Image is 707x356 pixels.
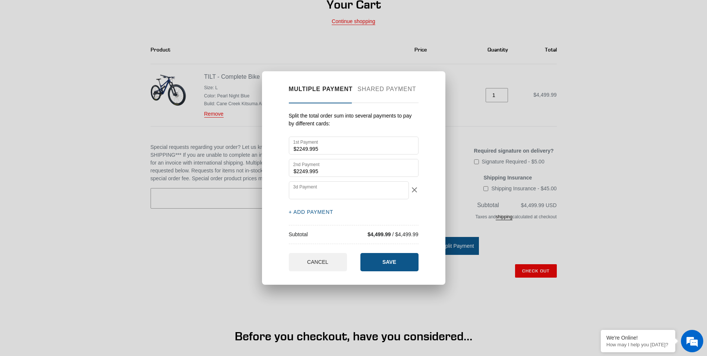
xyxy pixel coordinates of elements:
span: $4,499.99 [367,231,391,237]
textarea: Type your message and hit 'Enter' [4,204,142,230]
button: CANCEL [289,253,347,271]
label: 1st Payment [293,139,318,146]
button: SAVE [360,253,419,271]
button: Shared payment [356,85,419,103]
label: 2nd Payment [293,161,320,168]
div: Chat with us now [50,42,136,51]
div: Navigation go back [8,41,19,52]
label: 3d Payment [293,184,317,190]
span: $4,499.99 [395,231,418,237]
div: We're Online! [606,335,670,341]
button: Multiple payment [289,85,352,103]
img: d_696896380_company_1647369064580_696896380 [24,37,42,56]
button: + ADD PAYMENT [289,208,333,216]
span: SAVE [382,259,396,265]
span: We're online! [43,94,103,169]
span: Subtotal [289,231,308,238]
div: Minimize live chat window [122,4,140,22]
p: How may I help you today? [606,342,670,347]
span: / [392,231,394,237]
div: Split the total order sum into several payments to pay by different cards: [289,112,419,128]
